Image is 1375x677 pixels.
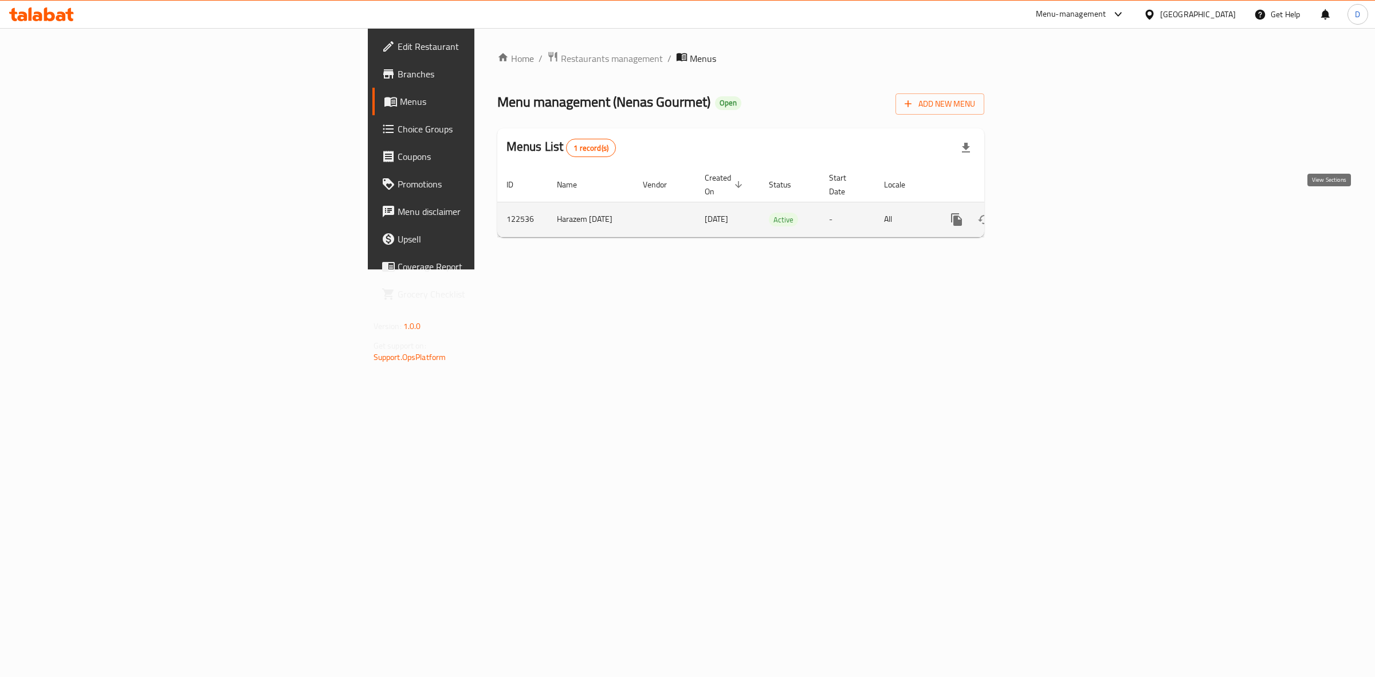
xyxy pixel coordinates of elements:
[875,202,934,237] td: All
[398,232,588,246] span: Upsell
[374,350,446,365] a: Support.OpsPlatform
[372,33,598,60] a: Edit Restaurant
[497,167,1062,237] table: enhanced table
[1160,8,1236,21] div: [GEOGRAPHIC_DATA]
[769,178,806,191] span: Status
[403,319,421,334] span: 1.0.0
[884,178,920,191] span: Locale
[715,98,741,108] span: Open
[566,139,616,157] div: Total records count
[398,177,588,191] span: Promotions
[905,97,975,111] span: Add New Menu
[372,170,598,198] a: Promotions
[372,143,598,170] a: Coupons
[561,52,663,65] span: Restaurants management
[506,138,616,157] h2: Menus List
[943,206,971,233] button: more
[372,60,598,88] a: Branches
[398,205,588,218] span: Menu disclaimer
[643,178,682,191] span: Vendor
[372,115,598,143] a: Choice Groups
[506,178,528,191] span: ID
[952,134,980,162] div: Export file
[1036,7,1106,21] div: Menu-management
[769,213,798,226] span: Active
[690,52,716,65] span: Menus
[705,171,746,198] span: Created On
[374,338,426,353] span: Get support on:
[557,178,592,191] span: Name
[398,150,588,163] span: Coupons
[398,122,588,136] span: Choice Groups
[372,253,598,280] a: Coverage Report
[715,96,741,110] div: Open
[829,171,861,198] span: Start Date
[667,52,671,65] li: /
[374,319,402,334] span: Version:
[372,280,598,308] a: Grocery Checklist
[398,67,588,81] span: Branches
[497,89,710,115] span: Menu management ( Nenas Gourmet )
[567,143,615,154] span: 1 record(s)
[820,202,875,237] td: -
[400,95,588,108] span: Menus
[971,206,998,233] button: Change Status
[1355,8,1360,21] span: D
[372,88,598,115] a: Menus
[934,167,1062,202] th: Actions
[372,198,598,225] a: Menu disclaimer
[895,93,984,115] button: Add New Menu
[547,51,663,66] a: Restaurants management
[497,51,985,66] nav: breadcrumb
[372,225,598,253] a: Upsell
[705,212,728,226] span: [DATE]
[398,260,588,273] span: Coverage Report
[398,287,588,301] span: Grocery Checklist
[398,40,588,53] span: Edit Restaurant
